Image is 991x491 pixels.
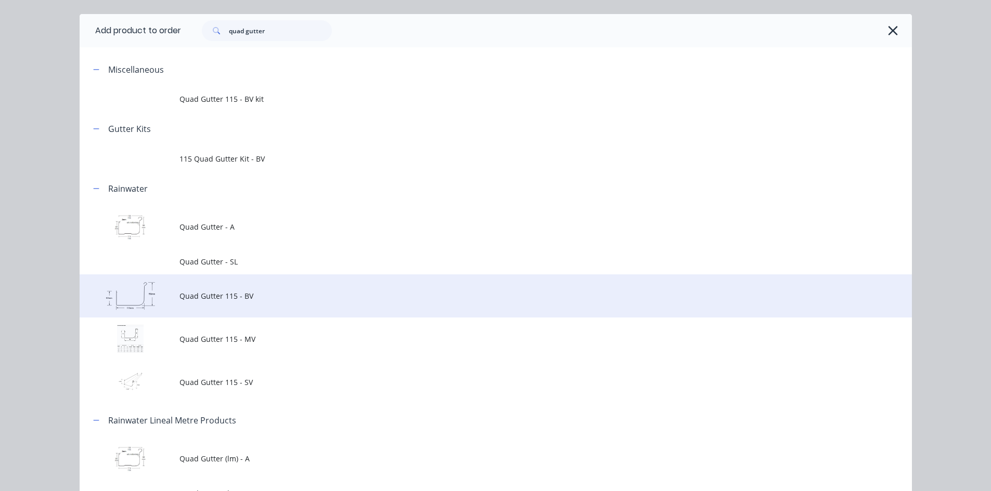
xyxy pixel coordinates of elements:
[179,377,765,388] span: Quad Gutter 115 - SV
[229,20,332,41] input: Search...
[108,414,236,427] div: Rainwater Lineal Metre Products
[108,123,151,135] div: Gutter Kits
[179,94,765,104] span: Quad Gutter 115 - BV kit
[108,63,164,76] div: Miscellaneous
[80,14,181,47] div: Add product to order
[179,256,765,267] span: Quad Gutter - SL
[179,153,765,164] span: 115 Quad Gutter Kit - BV
[179,453,765,464] span: Quad Gutter (lm) - A
[179,290,765,301] span: Quad Gutter 115 - BV
[179,334,765,344] span: Quad Gutter 115 - MV
[179,221,765,232] span: Quad Gutter - A
[108,182,148,195] div: Rainwater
